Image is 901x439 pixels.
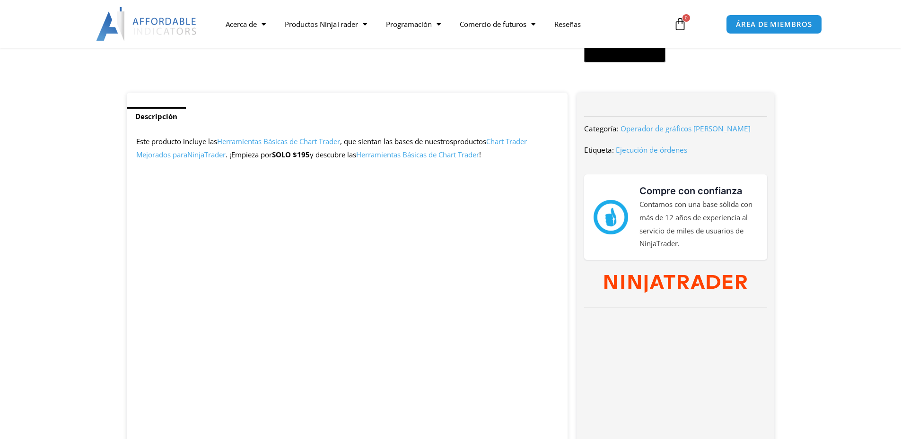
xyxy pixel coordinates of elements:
a: 0 [659,10,701,38]
font: Categoría: [584,124,619,133]
a: Acerca de [216,13,275,35]
font: , que sientan las bases de nuestros [340,137,453,146]
font: Este producto incluye las [136,137,217,146]
img: Color RGB de la marca denominativa NinjaTrader | Indicadores asequibles – NinjaTrader [604,275,747,293]
a: NinjaTrader [187,150,226,159]
img: LogoAI | Indicadores asequibles – NinjaTrader [96,7,198,41]
a: ÁREA DE MIEMBROS [726,15,822,34]
img: Marcar con el pulgar bien 43913 | Indicadores asequibles – NinjaTrader [594,200,628,234]
font: 0 [685,14,688,21]
font: ! [479,150,481,159]
a: Reseñas [545,13,590,35]
font: Productos NinjaTrader [285,19,358,29]
a: Productos NinjaTrader [275,13,376,35]
nav: Menú [216,13,663,35]
a: Herramientas Básicas de Chart Trader [356,150,479,159]
font: y descubre las [310,150,356,159]
font: Acerca de [226,19,257,29]
font: productos [453,137,486,146]
font: Contamos con una base sólida con más de 12 años de experiencia al servicio de miles de usuarios d... [639,199,752,249]
font: Etiqueta: [584,145,614,155]
font: SOLO $195 [272,150,310,159]
a: Programación [376,13,450,35]
a: Ejecución de órdenes [616,145,687,155]
a: Herramientas Básicas de Chart Trader [217,137,340,146]
a: Comercio de futuros [450,13,545,35]
font: Compre con confianza [639,185,742,197]
font: ÁREA DE MIEMBROS [736,19,812,29]
font: . ¡Empieza por [226,150,272,159]
font: Comercio de futuros [460,19,526,29]
a: Chart Trader Mejorados para [136,137,527,159]
a: Operador de gráficos [PERSON_NAME] [621,124,751,133]
iframe: Órdenes de entrada de brackets: descripción general del producto [136,182,559,419]
font: Descripción [135,112,177,121]
font: Programación [386,19,432,29]
button: Comprar con GPay [584,43,665,62]
iframe: Mensaje de PayPal 1 [479,68,755,77]
font: Reseñas [554,19,581,29]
